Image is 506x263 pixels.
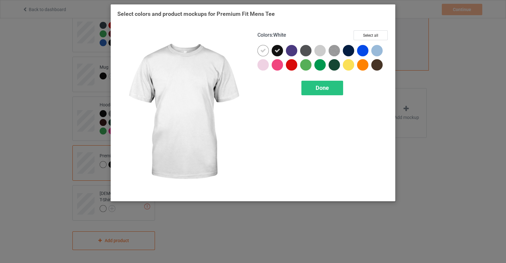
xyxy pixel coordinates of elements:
[257,32,272,38] span: Colors
[257,32,286,39] h4: :
[273,32,286,38] span: White
[117,10,275,17] span: Select colors and product mockups for Premium Fit Mens Tee
[117,30,249,195] img: regular.jpg
[329,45,340,56] img: heather_texture.png
[316,85,329,91] span: Done
[354,30,388,40] button: Select all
